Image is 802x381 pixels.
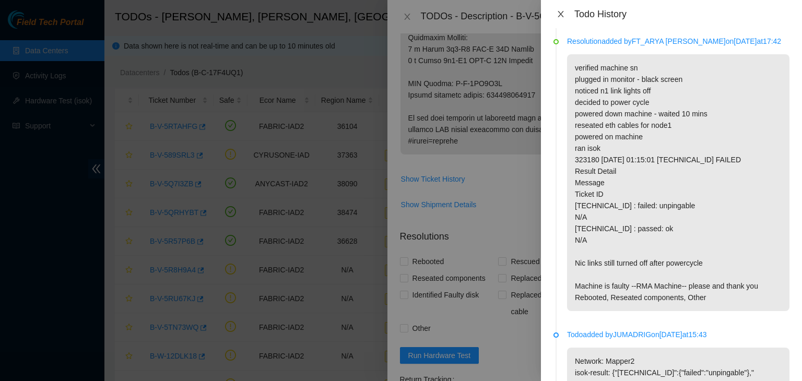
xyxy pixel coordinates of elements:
[574,8,789,20] div: Todo History
[557,10,565,18] span: close
[567,329,789,340] p: Todo added by JUMADRIG on [DATE] at 15:43
[553,9,568,19] button: Close
[567,54,789,311] p: verified machine sn plugged in monitor - black screen noticed n1 link lights off decided to power...
[567,35,789,47] p: Resolution added by FT_ARYA [PERSON_NAME] on [DATE] at 17:42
